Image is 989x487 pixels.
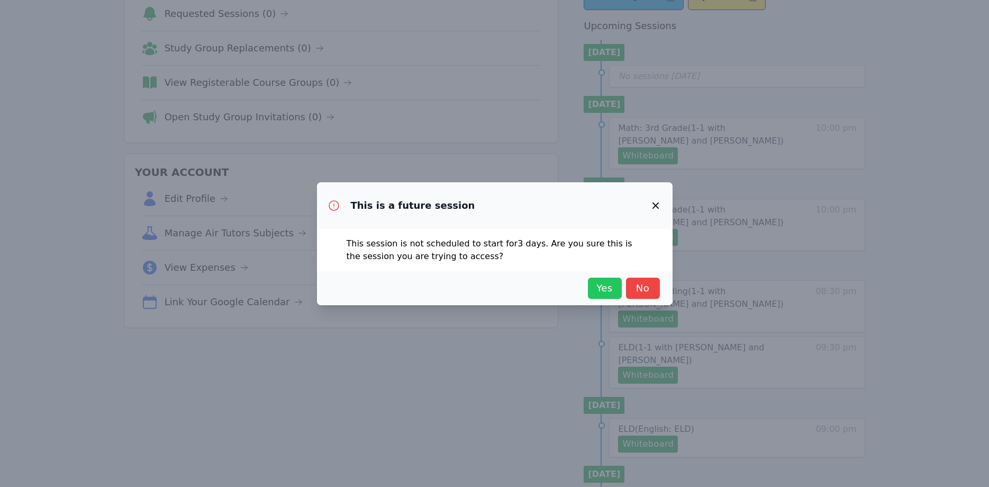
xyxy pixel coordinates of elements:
p: This session is not scheduled to start for 3 days . Are you sure this is the session you are tryi... [347,237,643,263]
h3: This is a future session [351,199,475,212]
span: No [631,281,655,296]
button: Yes [588,278,622,299]
button: No [626,278,660,299]
span: Yes [593,281,616,296]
